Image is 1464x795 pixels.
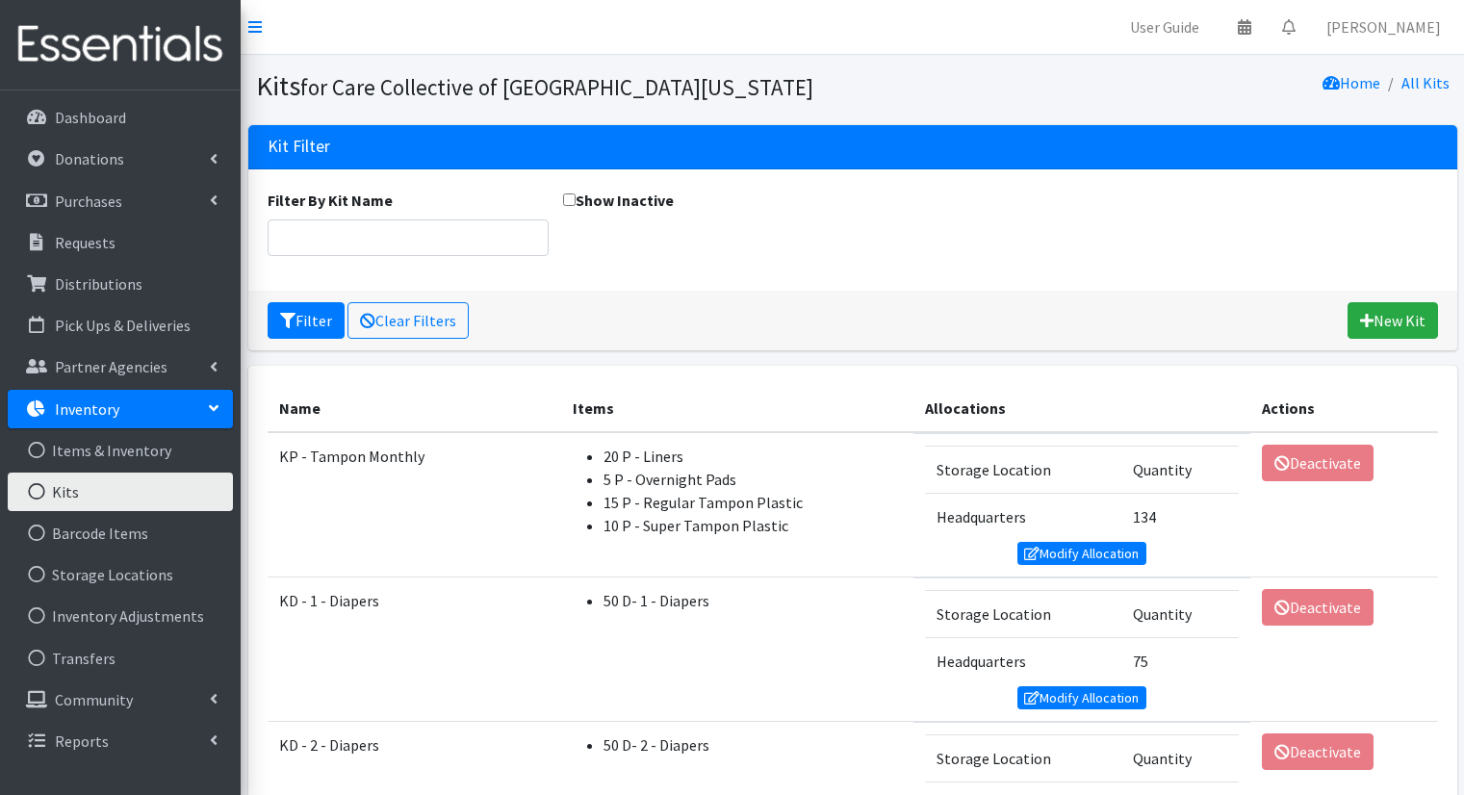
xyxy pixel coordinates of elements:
[8,680,233,719] a: Community
[8,597,233,635] a: Inventory Adjustments
[1323,73,1380,92] a: Home
[604,491,901,514] li: 15 P - Regular Tampon Plastic
[1121,590,1239,637] td: Quantity
[8,140,233,178] a: Donations
[55,731,109,751] p: Reports
[8,639,233,678] a: Transfers
[8,265,233,303] a: Distributions
[604,445,901,468] li: 20 P - Liners
[563,193,576,206] input: Show Inactive
[1121,446,1239,493] td: Quantity
[563,189,674,212] label: Show Inactive
[8,13,233,77] img: HumanEssentials
[1017,542,1146,565] a: Modify Allocation
[268,432,562,577] td: KP - Tampon Monthly
[55,399,119,419] p: Inventory
[8,347,233,386] a: Partner Agencies
[604,589,901,612] li: 50 D- 1 - Diapers
[268,137,330,157] h3: Kit Filter
[1121,493,1239,540] td: 134
[8,98,233,137] a: Dashboard
[8,473,233,511] a: Kits
[8,306,233,345] a: Pick Ups & Deliveries
[913,385,1250,432] th: Allocations
[300,73,813,101] small: for Care Collective of [GEOGRAPHIC_DATA][US_STATE]
[256,69,846,103] h1: Kits
[604,733,901,757] li: 50 D- 2 - Diapers
[1348,302,1438,339] a: New Kit
[925,637,1122,684] td: Headquarters
[1017,686,1146,709] a: Modify Allocation
[925,446,1122,493] td: Storage Location
[55,357,167,376] p: Partner Agencies
[268,385,562,432] th: Name
[55,690,133,709] p: Community
[8,431,233,470] a: Items & Inventory
[55,316,191,335] p: Pick Ups & Deliveries
[1401,73,1450,92] a: All Kits
[1311,8,1456,46] a: [PERSON_NAME]
[604,468,901,491] li: 5 P - Overnight Pads
[8,555,233,594] a: Storage Locations
[1250,385,1438,432] th: Actions
[604,514,901,537] li: 10 P - Super Tampon Plastic
[925,493,1122,540] td: Headquarters
[268,302,345,339] button: Filter
[8,514,233,552] a: Barcode Items
[561,385,912,432] th: Items
[925,590,1122,637] td: Storage Location
[268,189,393,212] label: Filter By Kit Name
[55,274,142,294] p: Distributions
[55,108,126,127] p: Dashboard
[8,390,233,428] a: Inventory
[925,734,1122,782] td: Storage Location
[8,182,233,220] a: Purchases
[55,192,122,211] p: Purchases
[8,722,233,760] a: Reports
[55,233,116,252] p: Requests
[8,223,233,262] a: Requests
[268,577,562,722] td: KD - 1 - Diapers
[1115,8,1215,46] a: User Guide
[1121,734,1239,782] td: Quantity
[55,149,124,168] p: Donations
[347,302,469,339] a: Clear Filters
[1121,637,1239,684] td: 75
